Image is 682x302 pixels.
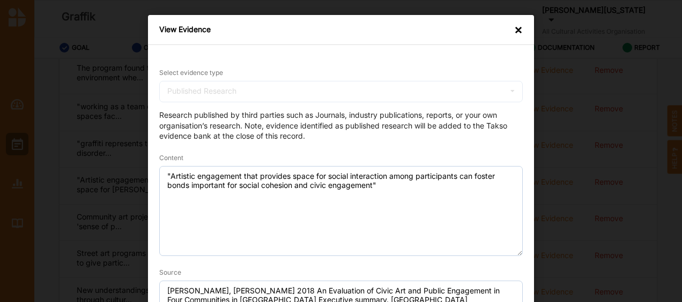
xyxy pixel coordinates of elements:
[514,25,523,35] div: ×
[159,166,523,256] textarea: "Artistic engagement that provides space for social interaction among participants can foster bon...
[159,69,223,77] label: Select evidence type
[159,25,211,35] div: View Evidence
[159,110,523,141] div: Research published by third parties such as Journals, industry publications, reports, or your own...
[159,268,181,276] span: Source
[167,87,236,95] div: Published Research
[159,154,183,162] span: Content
